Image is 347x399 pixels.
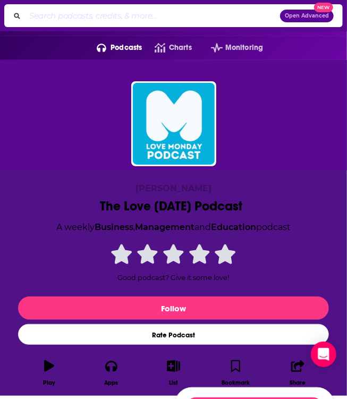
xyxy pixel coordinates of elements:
span: , [133,222,135,232]
div: Search podcasts, credits, & more... [4,4,343,27]
span: New [314,3,333,13]
span: [PERSON_NAME] [136,183,211,193]
div: Bookmark [222,379,250,386]
div: Good podcast? Give it some love! [94,242,253,282]
button: Follow [18,296,329,320]
span: Monitoring [225,40,263,55]
span: Open Advanced [285,13,329,19]
button: Bookmark [205,353,267,392]
a: Education [211,222,256,232]
button: Play [18,353,80,392]
div: Open Intercom Messenger [311,342,336,367]
button: open menu [84,39,142,56]
div: Rate Podcast [18,324,329,345]
button: Open AdvancedNew [280,10,334,22]
div: List [170,379,178,386]
div: Play [43,379,55,386]
a: Management [135,222,194,232]
div: Share [290,379,306,386]
button: Share [267,353,329,392]
span: Charts [169,40,192,55]
span: and [194,222,211,232]
a: Business [95,222,133,232]
span: Good podcast? Give it some love! [118,274,230,282]
button: Apps [80,353,142,392]
div: Apps [105,379,119,386]
input: Search podcasts, credits, & more... [25,7,280,24]
div: A weekly podcast [56,220,291,234]
a: Charts [142,39,191,56]
button: open menu [198,39,263,56]
span: Podcasts [111,40,142,55]
img: The Love Monday Podcast [133,83,215,165]
button: List [142,353,205,392]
